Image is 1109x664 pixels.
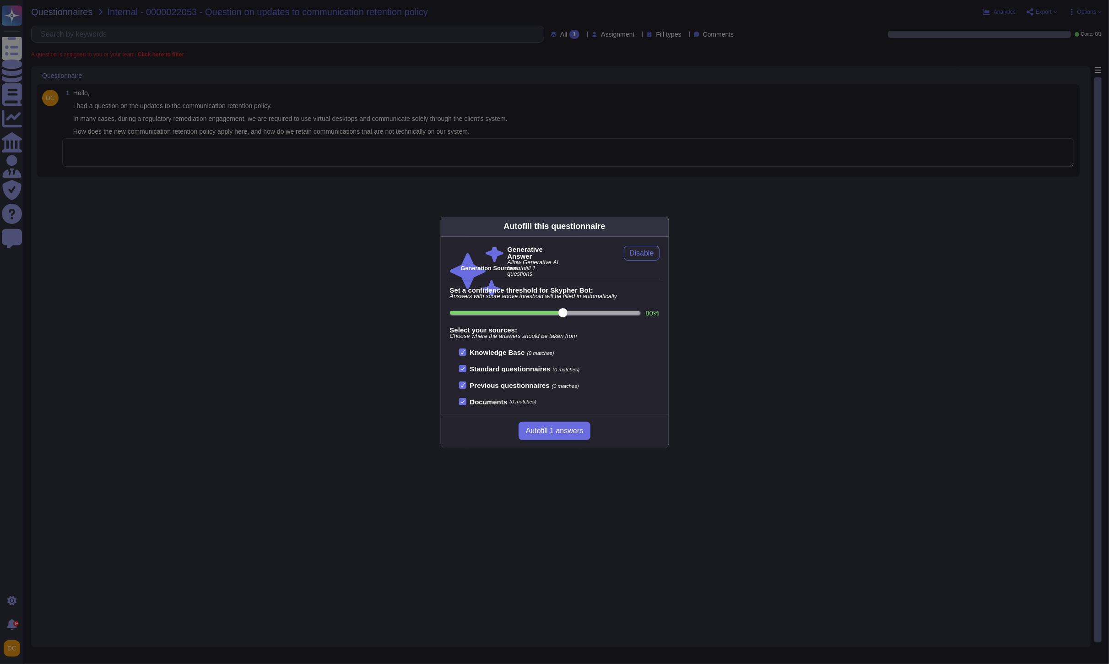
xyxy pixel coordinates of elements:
button: Autofill 1 answers [519,422,590,440]
span: (0 matches) [552,367,579,372]
b: Standard questionnaires [470,365,551,373]
span: Autofill 1 answers [526,427,583,435]
b: Previous questionnaires [470,381,550,389]
span: Choose where the answers should be taken from [450,333,660,339]
span: (0 matches) [552,383,579,389]
b: Documents [470,398,508,405]
b: Select your sources: [450,327,660,333]
span: (0 matches) [509,399,536,404]
label: 80 % [645,310,659,316]
b: Knowledge Base [470,348,525,356]
b: Set a confidence threshold for Skypher Bot: [450,287,660,294]
button: Disable [624,246,659,261]
span: Allow Generative AI to autofill 1 questions [507,260,561,277]
b: Generation Sources : [461,265,520,272]
b: Generative Answer [507,246,561,260]
span: (0 matches) [527,350,554,356]
span: Answers with score above threshold will be filled in automatically [450,294,660,299]
span: Disable [629,250,654,257]
div: Autofill this questionnaire [503,220,605,233]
